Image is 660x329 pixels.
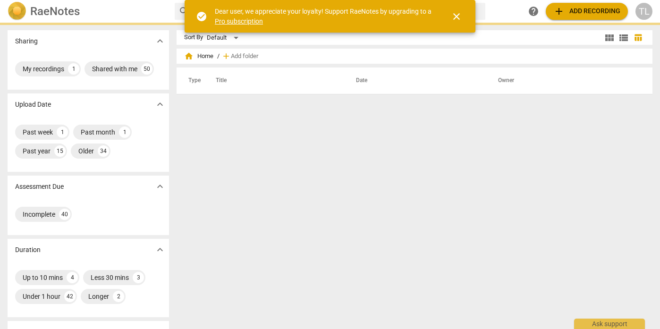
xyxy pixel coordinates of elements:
[618,32,629,43] span: view_list
[221,51,231,61] span: add
[153,34,167,48] button: Show more
[30,5,80,18] h2: RaeNotes
[184,34,203,41] div: Sort By
[64,291,76,302] div: 42
[181,67,204,94] th: Type
[553,6,620,17] span: Add recording
[178,6,190,17] span: search
[141,63,152,75] div: 50
[634,33,643,42] span: table_chart
[153,97,167,111] button: Show more
[207,30,242,45] div: Default
[15,100,51,110] p: Upload Date
[23,273,63,282] div: Up to 10 mins
[23,64,64,74] div: My recordings
[215,7,434,26] div: Dear user, we appreciate your loyalty! Support RaeNotes by upgrading to a
[602,31,617,45] button: Tile view
[23,127,53,137] div: Past week
[604,32,615,43] span: view_module
[153,243,167,257] button: Show more
[23,146,51,156] div: Past year
[574,319,645,329] div: Ask support
[133,272,144,283] div: 3
[154,35,166,47] span: expand_more
[184,51,213,61] span: Home
[91,273,129,282] div: Less 30 mins
[635,3,652,20] button: TL
[204,67,345,94] th: Title
[67,272,78,283] div: 4
[15,182,64,192] p: Assessment Due
[546,3,628,20] button: Upload
[78,146,94,156] div: Older
[154,99,166,110] span: expand_more
[196,11,207,22] span: check_circle
[154,181,166,192] span: expand_more
[184,51,194,61] span: home
[525,3,542,20] a: Help
[88,292,109,301] div: Longer
[98,145,109,157] div: 34
[154,244,166,255] span: expand_more
[23,292,60,301] div: Under 1 hour
[15,245,41,255] p: Duration
[215,17,263,25] a: Pro subscription
[8,2,167,21] a: LogoRaeNotes
[528,6,539,17] span: help
[15,36,38,46] p: Sharing
[81,127,115,137] div: Past month
[345,67,487,94] th: Date
[487,67,643,94] th: Owner
[8,2,26,21] img: Logo
[153,179,167,194] button: Show more
[119,127,130,138] div: 1
[617,31,631,45] button: List view
[59,209,70,220] div: 40
[92,64,137,74] div: Shared with me
[68,63,79,75] div: 1
[631,31,645,45] button: Table view
[445,5,468,28] button: Close
[231,53,258,60] span: Add folder
[54,145,66,157] div: 15
[113,291,124,302] div: 2
[57,127,68,138] div: 1
[451,11,462,22] span: close
[217,53,220,60] span: /
[23,210,55,219] div: Incomplete
[553,6,565,17] span: add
